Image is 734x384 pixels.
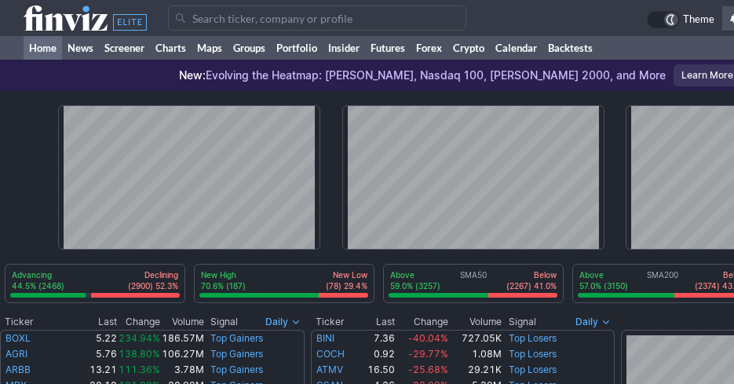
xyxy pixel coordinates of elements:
[119,348,160,360] span: 138.80%
[449,346,502,362] td: 1.08M
[161,362,205,378] td: 3.78M
[210,316,238,328] span: Signal
[5,348,27,360] a: AGRI
[683,11,714,28] span: Theme
[449,314,502,330] th: Volume
[201,269,246,280] p: New High
[390,269,440,280] p: Above
[647,11,714,28] a: Theme
[316,348,345,360] a: COCH
[5,332,31,344] a: BOXL
[542,36,598,60] a: Backtests
[509,316,536,328] span: Signal
[352,314,396,330] th: Last
[201,280,246,291] p: 70.6% (187)
[352,346,396,362] td: 0.92
[99,36,150,60] a: Screener
[210,364,263,375] a: Top Gainers
[62,36,99,60] a: News
[168,5,466,31] input: Search
[449,330,502,346] td: 727.05K
[506,280,557,291] p: (2267) 41.0%
[228,36,271,60] a: Groups
[311,314,353,330] th: Ticker
[323,36,365,60] a: Insider
[490,36,542,60] a: Calendar
[82,346,118,362] td: 5.76
[150,36,192,60] a: Charts
[390,280,440,291] p: 59.0% (3257)
[12,269,64,280] p: Advancing
[365,36,411,60] a: Futures
[509,332,557,344] a: Top Losers
[271,36,323,60] a: Portfolio
[128,269,178,280] p: Declining
[408,364,448,375] span: -25.68%
[82,314,118,330] th: Last
[408,348,448,360] span: -29.77%
[210,348,263,360] a: Top Gainers
[128,280,178,291] p: (2900) 52.3%
[447,36,490,60] a: Crypto
[449,362,502,378] td: 29.21K
[326,269,367,280] p: New Low
[411,36,447,60] a: Forex
[210,332,263,344] a: Top Gainers
[389,269,558,293] div: SMA50
[316,364,343,375] a: ATMV
[575,314,598,330] span: Daily
[408,332,448,344] span: -40.04%
[5,364,31,375] a: ARBB
[506,269,557,280] p: Below
[579,280,628,291] p: 57.0% (3150)
[12,280,64,291] p: 44.5% (2468)
[161,330,205,346] td: 186.57M
[82,330,118,346] td: 5.22
[179,68,206,82] span: New:
[571,314,615,330] button: Signals interval
[119,332,160,344] span: 234.94%
[352,362,396,378] td: 16.50
[179,68,666,83] p: Evolving the Heatmap: [PERSON_NAME], Nasdaq 100, [PERSON_NAME] 2000, and More
[396,314,448,330] th: Change
[119,364,160,375] span: 111.36%
[82,362,118,378] td: 13.21
[579,269,628,280] p: Above
[192,36,228,60] a: Maps
[509,348,557,360] a: Top Losers
[118,314,161,330] th: Change
[326,280,367,291] p: (78) 29.4%
[161,346,205,362] td: 106.27M
[352,330,396,346] td: 7.36
[265,314,288,330] span: Daily
[316,332,334,344] a: BINI
[161,314,205,330] th: Volume
[261,314,305,330] button: Signals interval
[24,36,62,60] a: Home
[509,364,557,375] a: Top Losers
